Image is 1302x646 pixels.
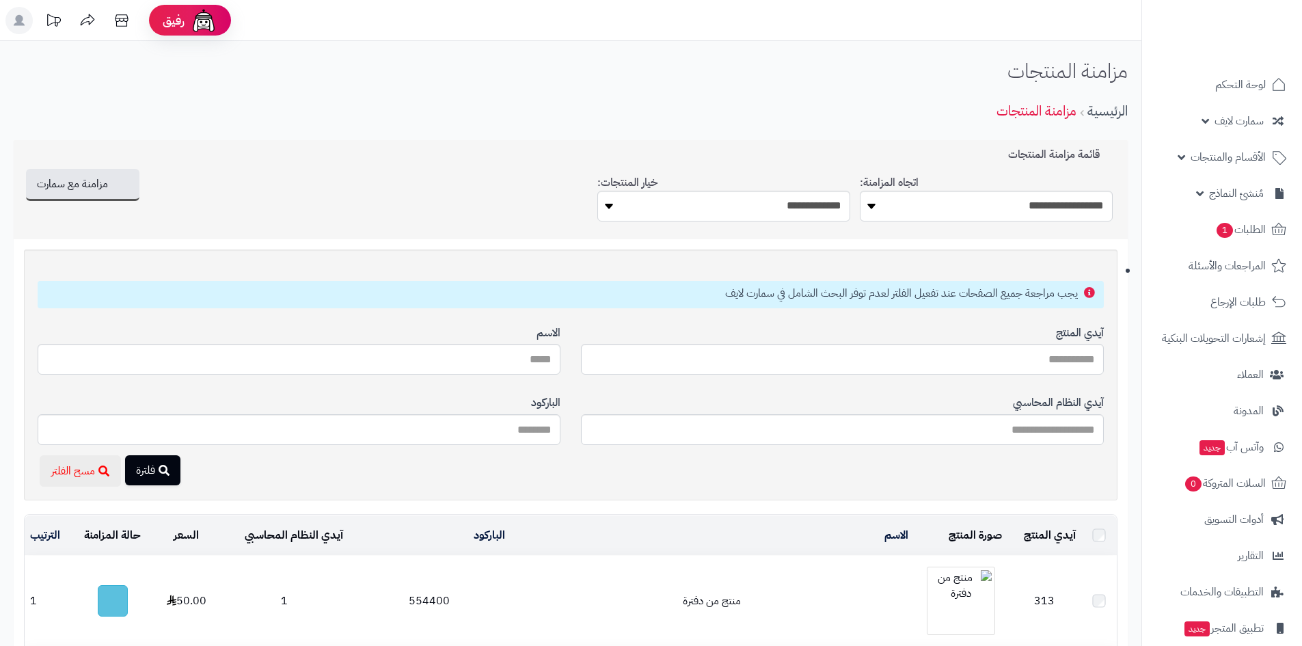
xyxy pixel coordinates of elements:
span: وآتس آب [1198,438,1264,457]
label: الاسم [537,325,560,341]
span: المراجعات والأسئلة [1189,256,1266,275]
td: 313 [1007,556,1081,646]
span: طلبات الإرجاع [1210,293,1266,312]
a: السلات المتروكة0 [1150,467,1294,500]
a: التقارير [1150,539,1294,572]
td: 50.00 [152,556,220,646]
span: تطبيق المتجر [1183,619,1264,638]
button: مزامنة مع سمارت [26,169,139,201]
button: فلترة [125,455,180,485]
span: سمارت لايف [1215,111,1264,131]
a: الطلبات1 [1150,213,1294,246]
span: مزامنة مع سمارت [37,176,108,192]
td: صورة المنتج [914,515,1007,555]
td: آيدي النظام المحاسبي [220,515,349,555]
td: منتج من دفترة [511,556,914,646]
a: الترتيب [30,527,60,543]
a: مزامنة المنتجات [996,100,1076,121]
span: السلات المتروكة [1184,474,1266,493]
a: العملاء [1150,358,1294,391]
td: 1 [25,556,73,646]
button: مسح الفلتر [40,455,121,487]
span: العملاء [1237,365,1264,384]
span: 0 [1185,476,1202,492]
a: التطبيقات والخدمات [1150,576,1294,608]
td: 554400 [349,556,510,646]
span: رفيق [163,12,185,29]
img: logo-2.png [1209,37,1289,66]
span: مُنشئ النماذج [1209,184,1264,203]
span: التقارير [1238,546,1264,565]
a: المراجعات والأسئلة [1150,250,1294,282]
a: وآتس آبجديد [1150,431,1294,463]
label: آيدي المنتج [1056,325,1104,341]
h3: قائمة مزامنة المنتجات [1008,148,1117,161]
a: الرئيسية [1087,100,1128,121]
img: منتج من دفترة [927,567,995,635]
span: جديد [1184,621,1210,636]
span: التطبيقات والخدمات [1180,582,1264,602]
span: إشعارات التحويلات البنكية [1162,329,1266,348]
span: المدونة [1234,401,1264,420]
span: جديد [1199,440,1225,455]
a: طلبات الإرجاع [1150,286,1294,319]
a: المدونة [1150,394,1294,427]
span: لوحة التحكم [1215,75,1266,94]
td: آيدي المنتج [1007,515,1081,555]
img: ai-face.png [190,7,217,34]
label: اتجاه المزامنة: [860,169,919,191]
td: 1 [220,556,349,646]
h1: مزامنة المنتجات [1007,59,1128,82]
td: حالة المزامنة [73,515,152,555]
a: تطبيق المتجرجديد [1150,612,1294,645]
span: أدوات التسويق [1204,510,1264,529]
small: يجب مراجعة جميع الصفحات عند تفعيل الفلتر لعدم توفر البحث الشامل في سمارت لايف [725,285,1078,301]
span: الأقسام والمنتجات [1191,148,1266,167]
span: الطلبات [1215,220,1266,239]
span: 1 [1217,223,1233,238]
label: خيار المنتجات: [597,169,657,191]
label: الباركود [531,395,560,411]
a: أدوات التسويق [1150,503,1294,536]
td: السعر [152,515,220,555]
a: الباركود [474,527,505,543]
label: آيدي النظام المحاسبي [1013,395,1104,411]
a: لوحة التحكم [1150,68,1294,101]
a: الاسم [884,527,908,543]
a: إشعارات التحويلات البنكية [1150,322,1294,355]
a: تحديثات المنصة [36,7,70,38]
